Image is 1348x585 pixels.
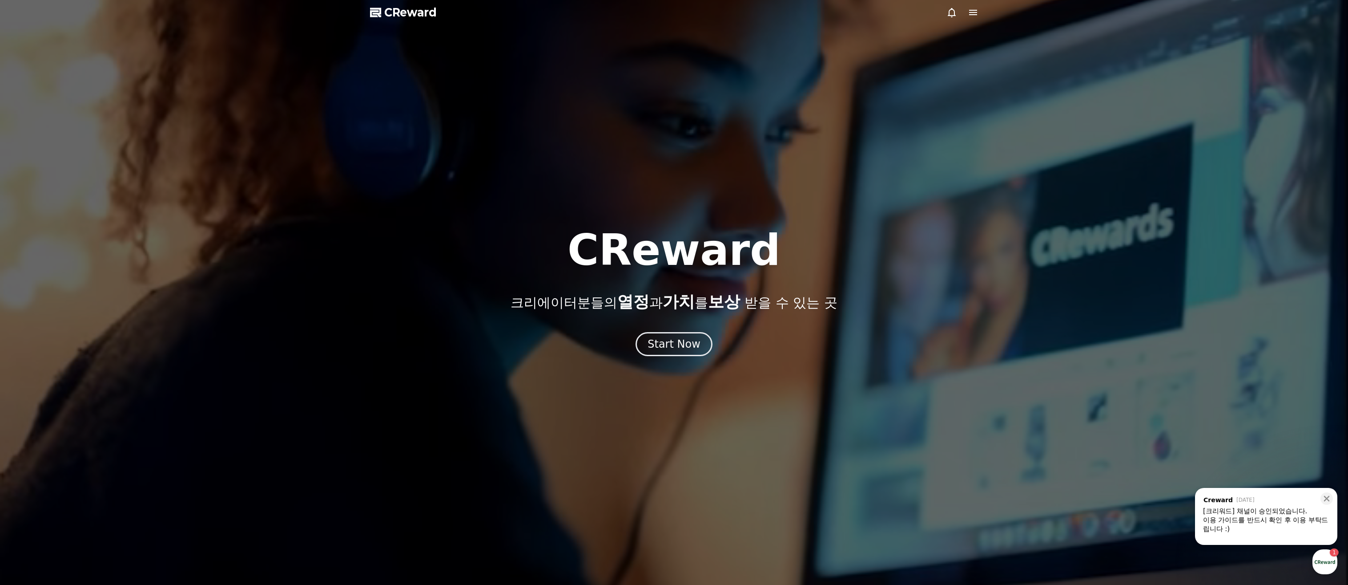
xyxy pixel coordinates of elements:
span: 보상 [708,292,740,311]
a: CReward [370,5,437,20]
a: Start Now [636,341,712,349]
a: 1대화 [59,282,115,305]
div: Start Now [648,337,700,351]
span: 가치 [663,292,695,311]
a: 홈 [3,282,59,305]
span: CReward [384,5,437,20]
span: 1 [90,282,93,289]
span: 홈 [28,296,33,303]
span: 열정 [617,292,649,311]
span: 설정 [137,296,148,303]
a: 설정 [115,282,171,305]
p: 크리에이터분들의 과 를 받을 수 있는 곳 [511,293,837,311]
h1: CReward [567,229,781,272]
button: Start Now [636,332,712,356]
span: 대화 [81,296,92,303]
